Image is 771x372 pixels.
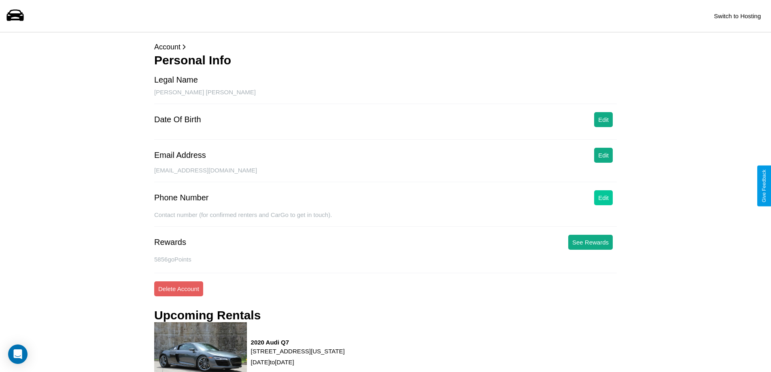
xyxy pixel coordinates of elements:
[154,115,201,124] div: Date Of Birth
[594,112,613,127] button: Edit
[594,148,613,163] button: Edit
[154,53,617,67] h3: Personal Info
[154,75,198,85] div: Legal Name
[8,344,28,364] div: Open Intercom Messenger
[251,339,345,346] h3: 2020 Audi Q7
[710,9,765,23] button: Switch to Hosting
[251,357,345,368] p: [DATE] to [DATE]
[154,151,206,160] div: Email Address
[154,308,261,322] h3: Upcoming Rentals
[154,254,617,265] p: 5856 goPoints
[154,211,617,227] div: Contact number (for confirmed renters and CarGo to get in touch).
[154,193,209,202] div: Phone Number
[761,170,767,202] div: Give Feedback
[568,235,613,250] button: See Rewards
[251,346,345,357] p: [STREET_ADDRESS][US_STATE]
[154,40,617,53] p: Account
[154,281,203,296] button: Delete Account
[154,89,617,104] div: [PERSON_NAME] [PERSON_NAME]
[154,238,186,247] div: Rewards
[594,190,613,205] button: Edit
[154,167,617,182] div: [EMAIL_ADDRESS][DOMAIN_NAME]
